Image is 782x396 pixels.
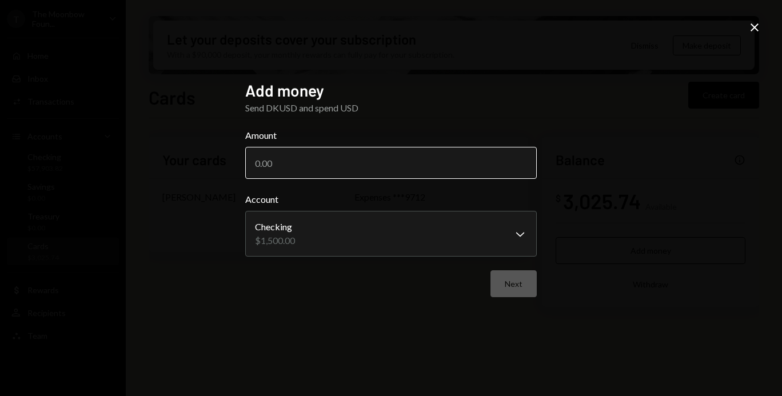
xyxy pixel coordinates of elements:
[245,193,537,206] label: Account
[245,211,537,257] button: Account
[245,129,537,142] label: Amount
[245,101,537,115] div: Send DKUSD and spend USD
[245,79,537,102] h2: Add money
[245,147,537,179] input: 0.00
